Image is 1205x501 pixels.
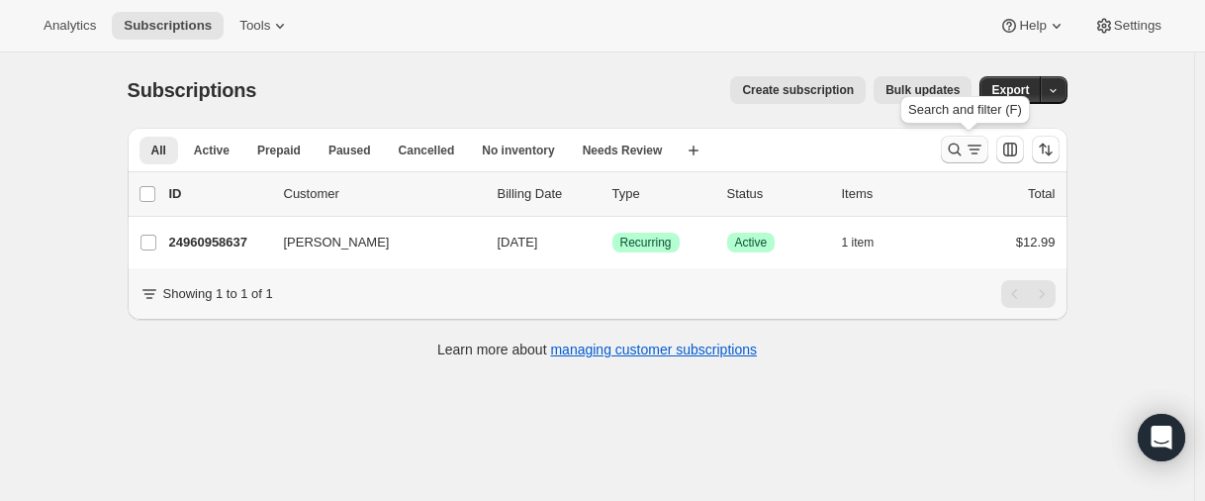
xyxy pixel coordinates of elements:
[169,184,1056,204] div: IDCustomerBilling DateTypeStatusItemsTotal
[1138,414,1185,461] div: Open Intercom Messenger
[991,82,1029,98] span: Export
[44,18,96,34] span: Analytics
[1028,184,1055,204] p: Total
[735,235,768,250] span: Active
[620,235,672,250] span: Recurring
[228,12,302,40] button: Tools
[842,184,941,204] div: Items
[612,184,711,204] div: Type
[163,284,273,304] p: Showing 1 to 1 of 1
[842,229,896,256] button: 1 item
[987,12,1077,40] button: Help
[284,233,390,252] span: [PERSON_NAME]
[730,76,866,104] button: Create subscription
[1032,136,1060,163] button: Sort the results
[169,229,1056,256] div: 24960958637[PERSON_NAME][DATE]SuccessRecurringSuccessActive1 item$12.99
[272,227,470,258] button: [PERSON_NAME]
[169,233,268,252] p: 24960958637
[979,76,1041,104] button: Export
[1019,18,1046,34] span: Help
[257,143,301,158] span: Prepaid
[583,143,663,158] span: Needs Review
[284,184,482,204] p: Customer
[1001,280,1056,308] nav: Pagination
[1082,12,1173,40] button: Settings
[239,18,270,34] span: Tools
[194,143,230,158] span: Active
[885,82,960,98] span: Bulk updates
[742,82,854,98] span: Create subscription
[678,137,709,164] button: Create new view
[169,184,268,204] p: ID
[399,143,455,158] span: Cancelled
[482,143,554,158] span: No inventory
[996,136,1024,163] button: Customize table column order and visibility
[1114,18,1161,34] span: Settings
[498,184,597,204] p: Billing Date
[1016,235,1056,250] span: $12.99
[727,184,826,204] p: Status
[124,18,212,34] span: Subscriptions
[874,76,972,104] button: Bulk updates
[941,136,988,163] button: Search and filter results
[550,342,757,357] a: managing customer subscriptions
[328,143,371,158] span: Paused
[112,12,224,40] button: Subscriptions
[842,235,875,250] span: 1 item
[437,340,757,359] p: Learn more about
[32,12,108,40] button: Analytics
[128,79,257,101] span: Subscriptions
[151,143,166,158] span: All
[498,235,538,250] span: [DATE]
